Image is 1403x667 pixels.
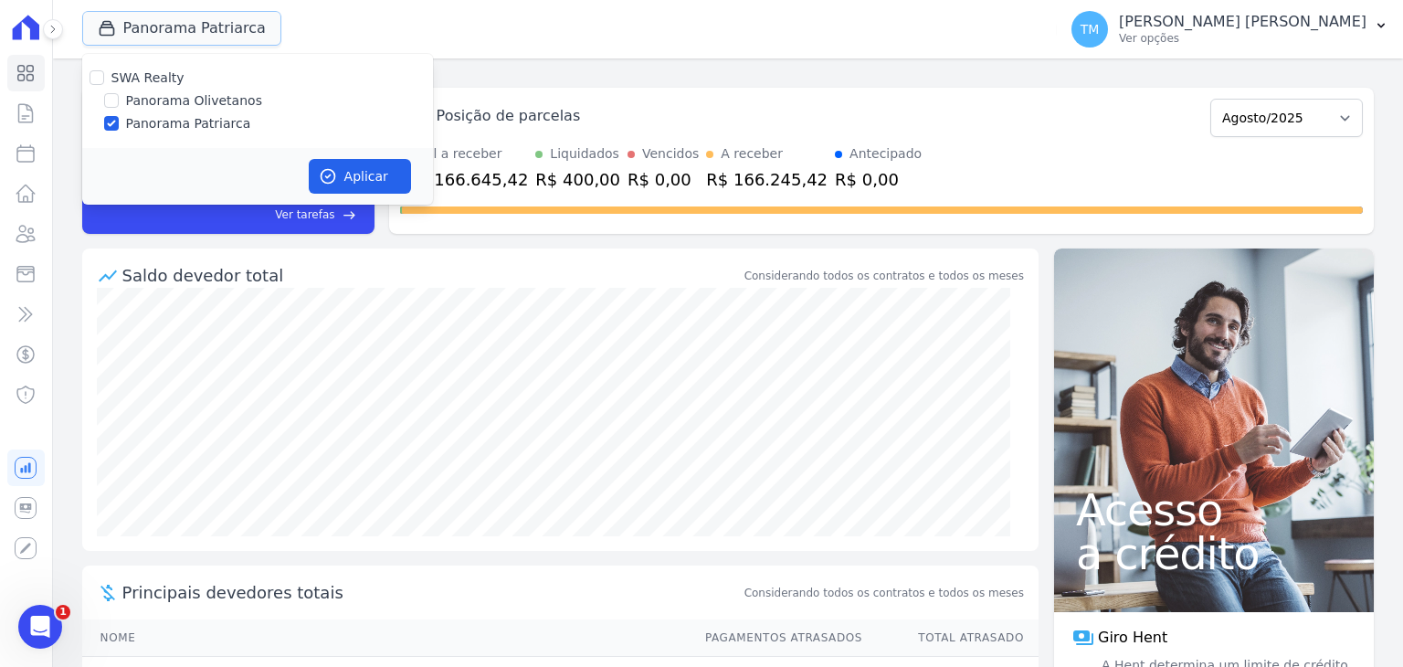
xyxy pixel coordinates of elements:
[82,11,281,46] button: Panorama Patriarca
[688,619,863,657] th: Pagamentos Atrasados
[1098,627,1167,649] span: Giro Hent
[82,619,688,657] th: Nome
[535,167,620,192] div: R$ 400,00
[835,167,922,192] div: R$ 0,00
[1057,4,1403,55] button: TM [PERSON_NAME] [PERSON_NAME] Ver opções
[126,114,251,133] label: Panorama Patriarca
[126,91,262,111] label: Panorama Olivetanos
[111,70,185,85] label: SWA Realty
[550,144,619,164] div: Liquidados
[863,619,1039,657] th: Total Atrasado
[1076,488,1352,532] span: Acesso
[744,268,1024,284] div: Considerando todos os contratos e todos os meses
[744,585,1024,601] span: Considerando todos os contratos e todos os meses
[642,144,699,164] div: Vencidos
[275,206,334,223] span: Ver tarefas
[1081,23,1100,36] span: TM
[1119,13,1366,31] p: [PERSON_NAME] [PERSON_NAME]
[407,167,529,192] div: R$ 166.645,42
[56,605,70,619] span: 1
[122,263,741,288] div: Saldo devedor total
[849,144,922,164] div: Antecipado
[191,206,355,223] a: Ver tarefas east
[309,159,411,194] button: Aplicar
[706,167,828,192] div: R$ 166.245,42
[721,144,783,164] div: A receber
[1076,532,1352,576] span: a crédito
[628,167,699,192] div: R$ 0,00
[407,144,529,164] div: Total a receber
[343,208,356,222] span: east
[1119,31,1366,46] p: Ver opções
[122,580,741,605] span: Principais devedores totais
[437,105,581,127] div: Posição de parcelas
[18,605,62,649] iframe: Intercom live chat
